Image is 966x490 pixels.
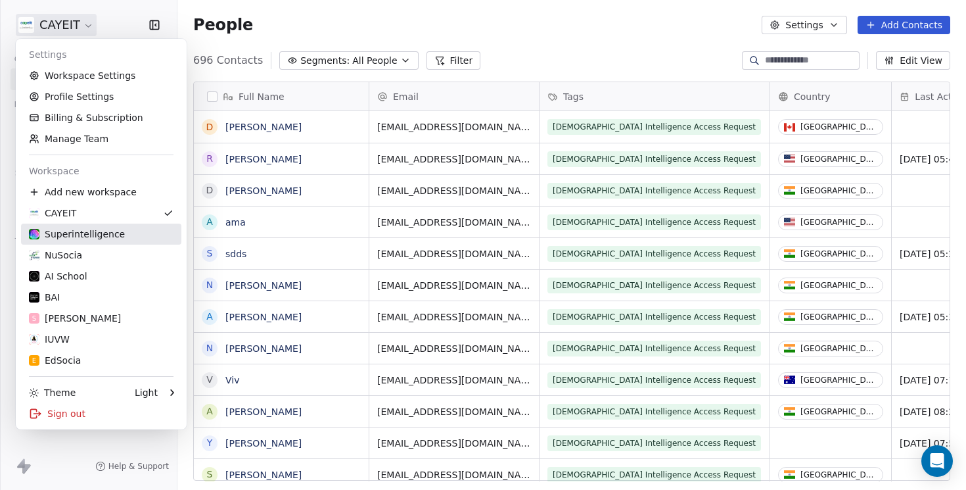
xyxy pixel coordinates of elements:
[29,207,76,220] div: CAYEIT
[29,386,76,399] div: Theme
[29,312,121,325] div: [PERSON_NAME]
[29,354,81,367] div: EdSocia
[29,291,60,304] div: BAI
[29,270,87,283] div: AI School
[29,334,39,345] img: VedicU.png
[29,228,125,241] div: Superintelligence
[29,292,39,303] img: bar1.webp
[29,250,39,260] img: LOGO_1_WB.png
[21,44,181,65] div: Settings
[135,386,158,399] div: Light
[29,229,39,239] img: sinews%20copy.png
[29,333,70,346] div: IUVW
[29,249,82,262] div: NuSocia
[21,86,181,107] a: Profile Settings
[21,182,181,203] div: Add new workspace
[21,128,181,149] a: Manage Team
[21,403,181,424] div: Sign out
[32,356,36,366] span: E
[21,65,181,86] a: Workspace Settings
[21,160,181,182] div: Workspace
[29,208,39,218] img: CAYEIT%20Square%20Logo.png
[21,107,181,128] a: Billing & Subscription
[29,271,39,282] img: 3.png
[32,314,36,324] span: S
